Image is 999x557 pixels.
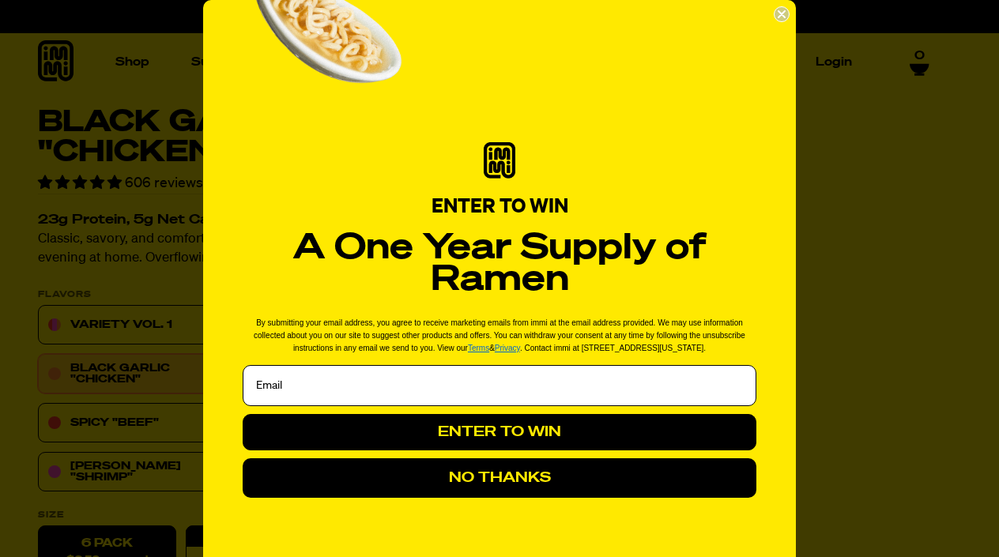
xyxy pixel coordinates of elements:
[432,197,568,217] span: ENTER TO WIN
[495,344,520,352] a: Privacy
[243,414,756,450] button: ENTER TO WIN
[468,344,489,352] a: Terms
[774,6,790,22] button: Close dialog
[293,231,707,298] strong: A One Year Supply of Ramen
[243,458,756,498] button: NO THANKS
[484,142,515,179] img: immi
[254,318,745,352] span: By submitting your email address, you agree to receive marketing emails from immi at the email ad...
[243,365,756,406] input: Email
